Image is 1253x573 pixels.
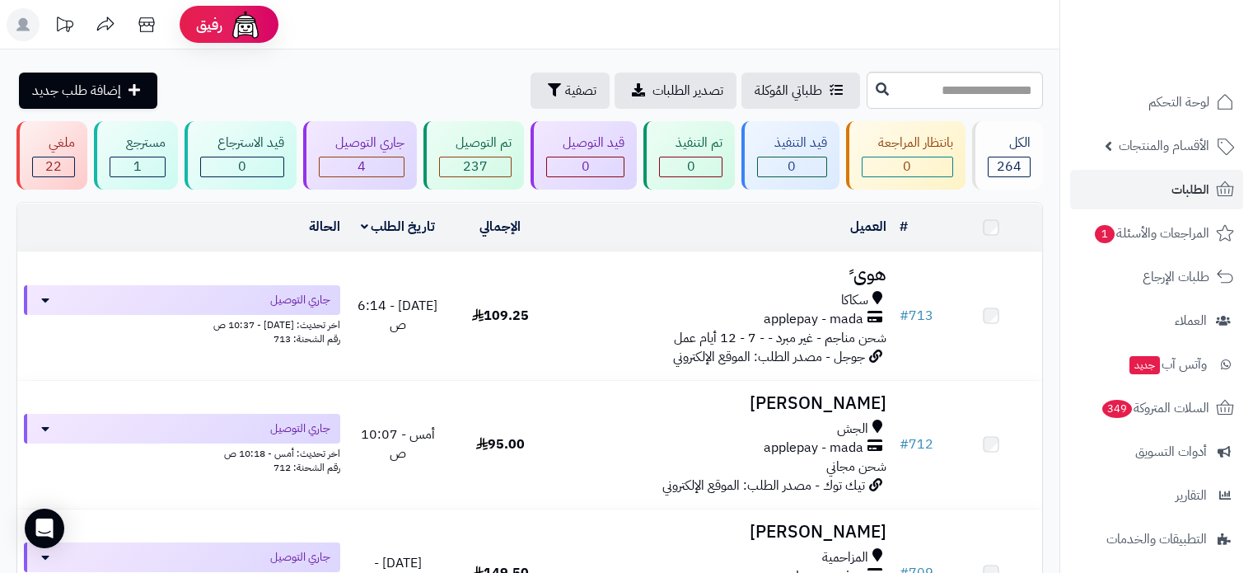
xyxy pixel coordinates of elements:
[558,523,886,542] h3: [PERSON_NAME]
[1175,309,1207,332] span: العملاء
[615,73,736,109] a: تصدير الطلبات
[472,306,529,326] span: 109.25
[659,134,722,153] div: تم التنفيذ
[903,157,911,176] span: 0
[1070,170,1243,209] a: الطلبات
[201,157,283,176] div: 0
[758,157,825,176] div: 0
[196,15,222,35] span: رفيق
[900,434,933,454] a: #712
[25,509,64,548] div: Open Intercom Messenger
[309,217,340,237] a: الحالة
[358,157,366,176] span: 4
[822,548,868,567] span: المزاحمية
[1119,134,1209,157] span: الأقسام والمنتجات
[440,157,511,176] div: 237
[1148,91,1209,114] span: لوحة التحكم
[900,434,909,454] span: #
[662,476,865,496] span: تيك توك - مصدر الطلب: الموقع الإلكتروني
[110,157,165,176] div: 1
[361,425,435,463] span: أمس - 10:07 ص
[32,134,75,153] div: ملغي
[439,134,512,153] div: تم التوصيل
[420,121,527,190] a: تم التوصيل 237
[133,157,142,176] span: 1
[1135,440,1207,463] span: أدوات التسويق
[33,157,74,176] div: 22
[660,157,722,176] div: 0
[1070,519,1243,559] a: التطبيقات والخدمات
[1093,222,1209,245] span: المراجعات والأسئلة
[755,81,822,101] span: طلباتي المُوكلة
[1176,484,1207,507] span: التقارير
[558,265,886,284] h3: هوى ً
[181,121,299,190] a: قيد الاسترجاع 0
[1129,356,1160,374] span: جديد
[274,460,340,475] span: رقم الشحنة: 712
[969,121,1046,190] a: الكل264
[476,434,525,454] span: 95.00
[1070,82,1243,122] a: لوحة التحكم
[1070,388,1243,428] a: السلات المتروكة349
[826,457,886,477] span: شحن مجاني
[1070,301,1243,341] a: العملاء
[546,134,624,153] div: قيد التوصيل
[1070,432,1243,472] a: أدوات التسويق
[687,157,695,176] span: 0
[1070,214,1243,253] a: المراجعات والأسئلة1
[91,121,181,190] a: مسترجع 1
[45,157,62,176] span: 22
[319,134,404,153] div: جاري التوصيل
[110,134,166,153] div: مسترجع
[24,315,340,332] div: اخر تحديث: [DATE] - 10:37 ص
[1171,178,1209,201] span: الطلبات
[1070,345,1243,384] a: وآتس آبجديد
[837,420,868,439] span: الجش
[274,331,340,346] span: رقم الشحنة: 713
[900,306,933,326] a: #713
[13,121,91,190] a: ملغي 22
[270,292,330,308] span: جاري التوصيل
[463,157,488,176] span: 237
[238,157,246,176] span: 0
[1128,353,1207,376] span: وآتس آب
[320,157,404,176] div: 4
[988,134,1031,153] div: الكل
[361,217,436,237] a: تاريخ الطلب
[200,134,283,153] div: قيد الاسترجاع
[843,121,969,190] a: بانتظار المراجعة 0
[997,157,1022,176] span: 264
[1070,476,1243,515] a: التقارير
[738,121,842,190] a: قيد التنفيذ 0
[1106,528,1207,551] span: التطبيقات والخدمات
[44,8,85,45] a: تحديثات المنصة
[1095,225,1115,243] span: 1
[1102,400,1132,418] span: 349
[764,439,863,458] span: applepay - mada
[757,134,826,153] div: قيد التنفيذ
[652,81,723,101] span: تصدير الطلبات
[900,306,909,326] span: #
[358,296,437,335] span: [DATE] - 6:14 ص
[764,310,863,329] span: applepay - mada
[479,217,521,237] a: الإجمالي
[862,134,953,153] div: بانتظار المراجعة
[300,121,420,190] a: جاري التوصيل 4
[1143,265,1209,289] span: طلبات الإرجاع
[850,217,886,237] a: العميل
[863,157,952,176] div: 0
[229,8,262,41] img: ai-face.png
[640,121,738,190] a: تم التنفيذ 0
[582,157,590,176] span: 0
[558,394,886,413] h3: [PERSON_NAME]
[788,157,796,176] span: 0
[674,328,886,348] span: شحن مناجم - غير مبرد - - 7 - 12 أيام عمل
[1101,397,1209,420] span: السلات المتروكة
[527,121,640,190] a: قيد التوصيل 0
[565,81,596,101] span: تصفية
[900,217,908,237] a: #
[24,444,340,461] div: اخر تحديث: أمس - 10:18 ص
[673,347,865,367] span: جوجل - مصدر الطلب: الموقع الإلكتروني
[32,81,121,101] span: إضافة طلب جديد
[547,157,624,176] div: 0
